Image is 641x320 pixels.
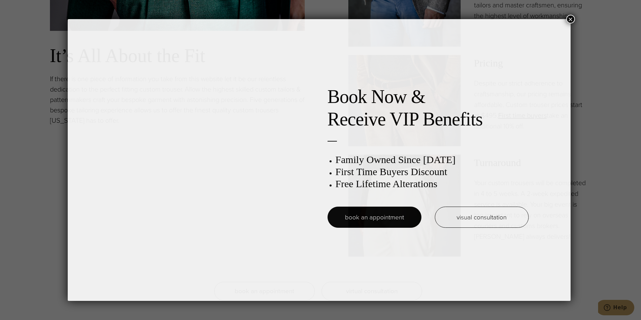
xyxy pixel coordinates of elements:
[328,207,421,228] a: book an appointment
[336,166,529,178] h3: First Time Buyers Discount
[566,15,575,23] button: Close
[336,178,529,190] h3: Free Lifetime Alterations
[328,86,529,130] h2: Book Now & Receive VIP Benefits
[435,207,529,228] a: visual consultation
[15,5,29,11] span: Help
[336,154,529,166] h3: Family Owned Since [DATE]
